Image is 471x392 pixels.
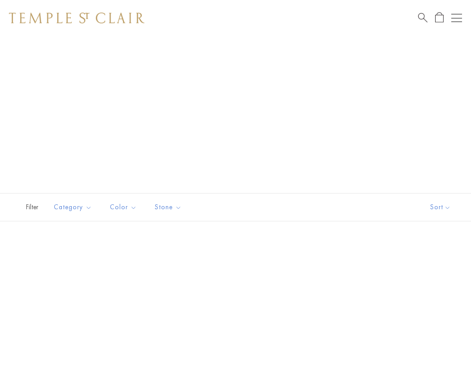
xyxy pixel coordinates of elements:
button: Category [47,197,99,217]
span: Color [105,202,144,213]
button: Show sort by [410,194,471,221]
img: Temple St. Clair [9,13,144,23]
button: Open navigation [451,13,462,23]
button: Stone [148,197,188,217]
span: Category [49,202,99,213]
span: Stone [150,202,188,213]
a: Open Shopping Bag [435,12,444,23]
a: Search [418,12,427,23]
button: Color [103,197,144,217]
